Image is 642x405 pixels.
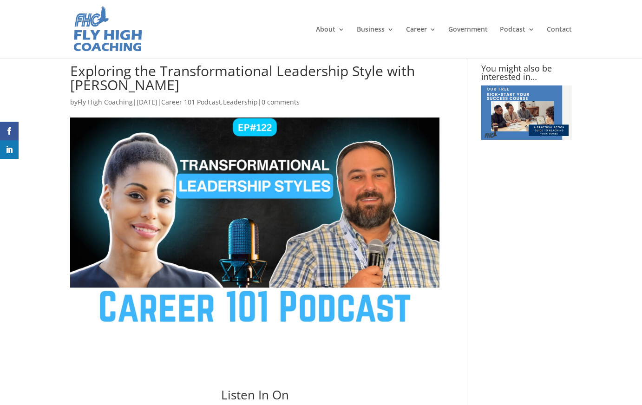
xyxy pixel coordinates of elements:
[406,26,436,59] a: Career
[70,118,439,325] img: Transformational Leadership Style
[448,26,488,59] a: Government
[78,98,133,106] a: Fly High Coaching
[161,98,221,106] a: Career 101 Podcast
[262,98,300,106] a: 0 comments
[137,98,157,106] span: [DATE]
[70,97,439,115] p: by | | , |
[547,26,572,59] a: Contact
[221,386,289,403] span: Listen In On
[223,98,258,106] a: Leadership
[70,64,439,97] h1: Exploring the Transformational Leadership Style with [PERSON_NAME]
[481,85,572,140] img: advertisement
[481,64,572,85] h4: You might also be interested in…
[500,26,535,59] a: Podcast
[357,26,394,59] a: Business
[72,5,143,54] img: Fly High Coaching
[316,26,345,59] a: About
